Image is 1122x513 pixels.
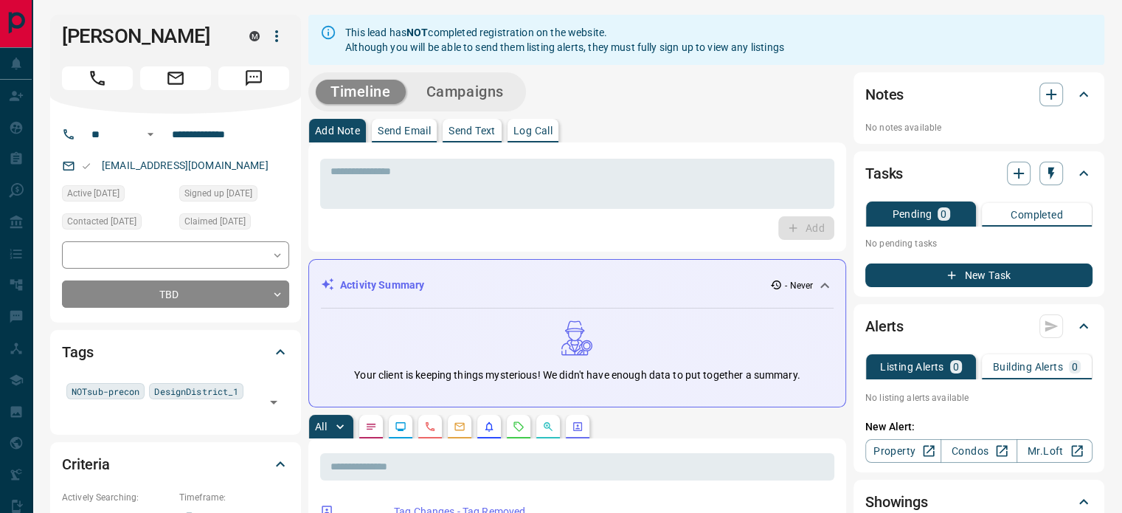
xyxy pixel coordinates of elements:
svg: Notes [365,421,377,433]
p: No notes available [865,121,1092,134]
p: Pending [892,209,932,219]
a: Mr.Loft [1017,439,1092,463]
p: No pending tasks [865,233,1092,255]
span: Email [140,66,211,90]
p: Timeframe: [179,491,289,504]
p: Completed [1011,210,1063,220]
p: Actively Searching: [62,491,172,504]
a: Property [865,439,941,463]
p: Log Call [513,125,553,136]
div: Mon Sep 27 2021 [62,185,172,206]
p: - Never [785,279,813,292]
a: [EMAIL_ADDRESS][DOMAIN_NAME] [102,159,269,171]
div: Mon Sep 27 2021 [179,185,289,206]
svg: Email Valid [81,161,91,171]
p: Send Email [378,125,431,136]
h1: [PERSON_NAME] [62,24,227,48]
p: Your client is keeping things mysterious! We didn't have enough data to put together a summary. [354,368,800,383]
svg: Requests [513,421,524,433]
svg: Lead Browsing Activity [395,421,406,433]
span: DesignDistrict_1 [154,384,238,399]
div: TBD [62,280,289,308]
a: Condos [941,439,1017,463]
div: Alerts [865,309,1092,344]
span: Active [DATE] [67,186,120,201]
div: Tasks [865,156,1092,191]
div: Mon Sep 27 2021 [179,213,289,234]
h2: Notes [865,83,904,106]
svg: Agent Actions [572,421,583,433]
span: Message [218,66,289,90]
p: 0 [941,209,946,219]
strong: NOT [406,27,428,38]
h2: Criteria [62,452,110,476]
span: Signed up [DATE] [184,186,252,201]
button: Open [263,392,284,413]
span: NOTsub-precon [72,384,139,399]
p: All [315,421,327,432]
svg: Emails [454,421,465,433]
p: Activity Summary [340,278,424,293]
h2: Alerts [865,314,904,338]
p: No listing alerts available [865,391,1092,404]
p: Send Text [449,125,496,136]
div: Wed Sep 29 2021 [62,213,172,234]
p: 0 [1072,362,1078,372]
p: Listing Alerts [880,362,944,372]
span: Claimed [DATE] [184,214,246,229]
div: mrloft.ca [249,31,260,41]
button: Campaigns [412,80,519,104]
div: This lead has completed registration on the website. Although you will be able to send them listi... [345,19,784,61]
p: New Alert: [865,419,1092,435]
span: Call [62,66,133,90]
div: Notes [865,77,1092,112]
svg: Listing Alerts [483,421,495,433]
div: Criteria [62,447,289,482]
p: Add Note [315,125,360,136]
button: New Task [865,264,1092,287]
p: Building Alerts [993,362,1063,372]
h2: Tags [62,340,93,364]
button: Open [142,125,159,143]
span: Contacted [DATE] [67,214,136,229]
svg: Opportunities [542,421,554,433]
p: 0 [953,362,959,372]
h2: Tasks [865,162,903,185]
div: Activity Summary- Never [321,272,834,299]
svg: Calls [424,421,436,433]
div: Tags [62,334,289,370]
button: Timeline [316,80,406,104]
